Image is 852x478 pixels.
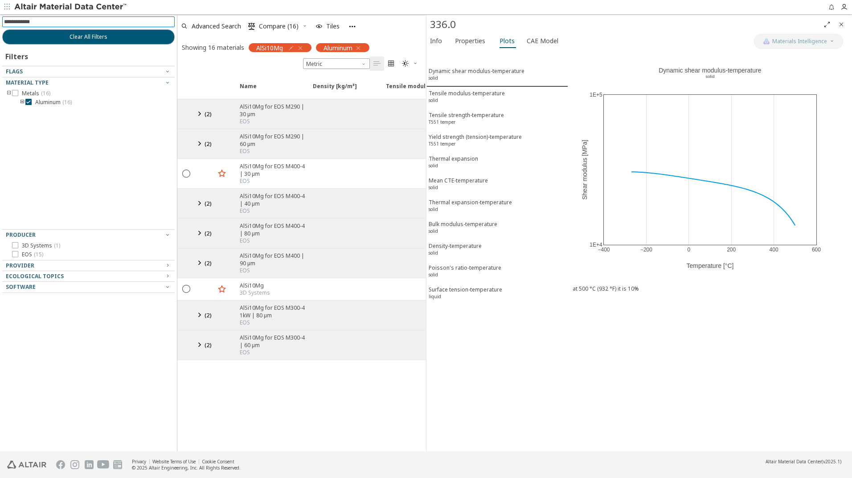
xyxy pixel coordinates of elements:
button: Full Screen [820,17,834,32]
i:  [402,60,409,67]
span: Flags [6,68,23,75]
button: Dynamic shear modulus-temperaturesolid [426,65,568,87]
div: AlSi10Mg for EOS M300-4 1kW | 80 μm [240,304,307,319]
div: Filters [2,45,33,66]
div: Tensile modulus-temperature [429,89,505,106]
div: Thermal expansion [429,155,478,171]
i: toogle group [19,99,25,106]
span: Density [kg/m³] [307,82,381,98]
span: ( 2 ) [205,110,212,118]
img: Altair Material Data Center [14,3,128,12]
div: AlSi10Mg for EOS M400-4 | 30 μm [240,162,307,178]
span: ( 2 ) [205,199,212,207]
div: EOS [240,148,307,155]
span: Info [430,34,442,48]
button: Material Type [2,77,175,88]
div: Thermal expansion-temperature [429,198,512,215]
span: Name [240,82,257,98]
button: Bulk modulus-temperaturesolid [426,218,568,239]
button: (2) [195,222,215,244]
button: Flags [2,66,175,77]
div: EOS [240,237,307,244]
button: Producer [2,230,175,240]
span: ( 2 ) [205,259,212,267]
span: Tensile modulus [MPa] [381,82,454,98]
button: Theme [398,57,422,71]
div: AlSi10Mg for EOS M300-4 | 60 μm [240,334,307,349]
span: 3D Systems [22,242,60,249]
div: EOS [240,118,307,125]
span: Properties [455,34,485,48]
span: Plots [500,34,515,48]
img: AI Copilot [763,38,770,45]
sup: T551 temper [429,119,455,125]
span: Altair Material Data Center [766,458,822,465]
button: Provider [2,260,175,271]
button: (2) [195,334,215,356]
sup: solid [429,75,438,81]
span: ( 2 ) [205,341,212,349]
span: CAE Model [527,34,558,48]
sup: T551 temper [429,141,455,147]
span: ( 2 ) [205,311,212,319]
span: Density [kg/m³] [313,82,357,98]
a: Website Terms of Use [152,458,196,465]
span: EOS [22,251,43,258]
div: EOS [240,267,307,274]
button: Tensile modulus-temperaturesolid [426,87,568,109]
div: AlSi10Mg for EOS M400-4 | 40 μm [240,192,307,207]
div: Surface tension-temperature [429,286,502,302]
span: Expand [195,82,215,98]
span: Aluminum [35,99,72,106]
span: Clear All Filters [70,33,107,41]
div: AlSi10Mg for EOS M290 | 60 μm [240,133,307,148]
div: AlSi10Mg [240,282,270,289]
button: (2) [195,252,215,274]
div: Density-temperature [429,242,482,259]
sup: solid [429,206,438,212]
div: at 500 °C (932 °F) it is 10% [573,285,848,292]
span: Provider [6,262,34,269]
span: Metric [303,58,370,69]
div: EOS [240,207,307,215]
span: Aluminum [324,44,352,52]
span: ( 1 ) [54,242,60,249]
a: Privacy [132,458,146,465]
button: Favorite [215,166,229,181]
button: Software [2,282,175,292]
button: (2) [195,133,215,155]
button: Ecological Topics [2,271,175,282]
span: Tiles [326,23,340,29]
div: 3D Systems [240,289,270,296]
div: AlSi10Mg for EOS M400-4 | 80 μm [240,222,307,237]
button: Thermal expansion-temperaturesolid [426,196,568,218]
img: Altair Engineering [7,461,46,469]
div: AlSi10Mg for EOS M400 | 90 μm [240,252,307,267]
div: Unit System [303,58,370,69]
span: Name [234,82,307,98]
span: ( 15 ) [34,251,43,258]
sup: liquid [429,293,441,300]
sup: solid [429,271,438,278]
span: AlSi10Mg [256,44,283,52]
button: Surface tension-temperatureliquid [426,283,568,305]
button: Close [834,17,848,32]
button: Poisson's ratio-temperaturesolid [426,261,568,283]
div: Bulk modulus-temperature [429,220,497,237]
i:  [373,60,381,67]
sup: solid [429,162,438,169]
span: Material Type [6,79,49,86]
span: ( 16 ) [41,89,50,97]
button: Table View [370,57,384,71]
div: AlSi10Mg for EOS M290 | 30 μm [240,103,307,118]
button: Tile View [384,57,398,71]
span: Software [6,283,36,291]
span: ( 2 ) [205,140,212,148]
div: © 2025 Altair Engineering, Inc. All Rights Reserved. [132,465,241,471]
span: ( 16 ) [62,98,72,106]
button: (2) [195,304,215,326]
div: EOS [240,178,307,185]
div: 336.0 [430,17,820,32]
span: Ecological Topics [6,272,64,280]
div: Showing 16 materials [182,43,244,52]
